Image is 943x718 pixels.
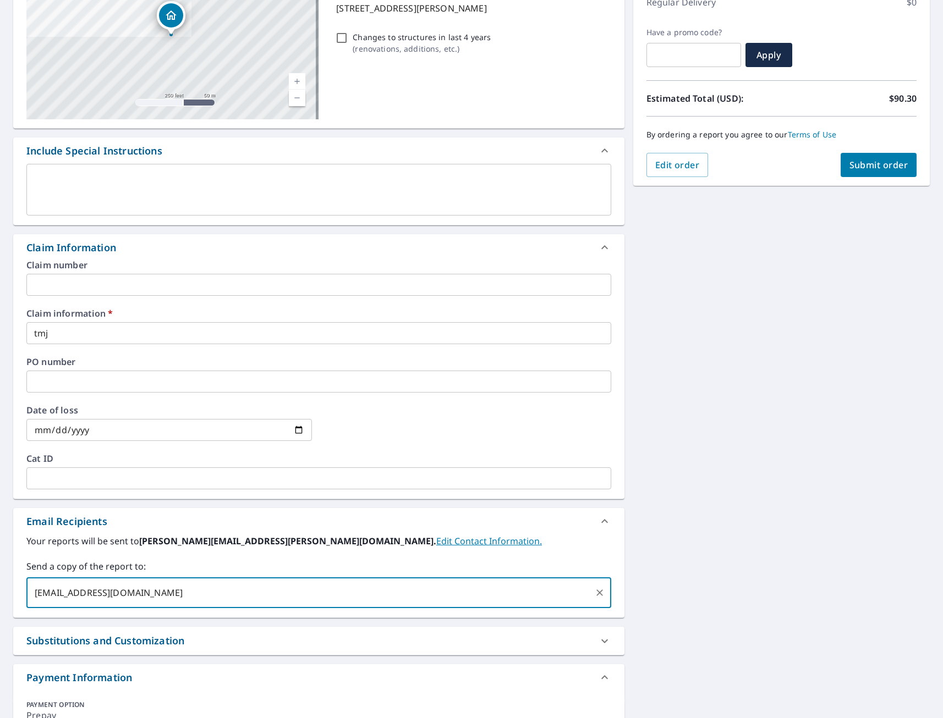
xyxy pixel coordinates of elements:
p: Estimated Total (USD): [646,92,782,105]
div: Substitutions and Customization [13,627,624,655]
p: By ordering a report you agree to our [646,130,917,140]
div: Substitutions and Customization [26,633,184,648]
button: Submit order [841,153,917,177]
label: Send a copy of the report to: [26,560,611,573]
label: Your reports will be sent to [26,534,611,548]
div: PAYMENT OPTION [26,700,611,709]
label: PO number [26,357,611,366]
p: $90.30 [889,92,917,105]
button: Clear [592,585,607,600]
a: Terms of Use [788,129,837,140]
div: Dropped pin, building 1, Residential property, 802 Burnett Ave Ames, IA 50010 [157,1,185,35]
div: Email Recipients [13,508,624,534]
div: Claim Information [26,240,116,255]
span: Apply [754,49,783,61]
span: Submit order [849,159,908,171]
button: Edit order [646,153,709,177]
button: Apply [745,43,792,67]
label: Date of loss [26,406,312,415]
div: Payment Information [13,664,624,691]
a: Current Level 17, Zoom Out [289,90,305,106]
span: Edit order [655,159,700,171]
a: EditContactInfo [436,535,542,547]
div: Claim Information [13,234,624,261]
p: ( renovations, additions, etc. ) [353,43,491,54]
p: [STREET_ADDRESS][PERSON_NAME] [336,2,606,15]
a: Current Level 17, Zoom In [289,73,305,90]
div: Email Recipients [26,514,107,529]
label: Claim number [26,261,611,269]
p: Changes to structures in last 4 years [353,31,491,43]
div: Include Special Instructions [13,137,624,164]
label: Have a promo code? [646,27,741,37]
div: Payment Information [26,670,132,685]
div: Include Special Instructions [26,143,162,158]
label: Claim information [26,309,611,318]
b: [PERSON_NAME][EMAIL_ADDRESS][PERSON_NAME][DOMAIN_NAME]. [139,535,436,547]
label: Cat ID [26,454,611,463]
